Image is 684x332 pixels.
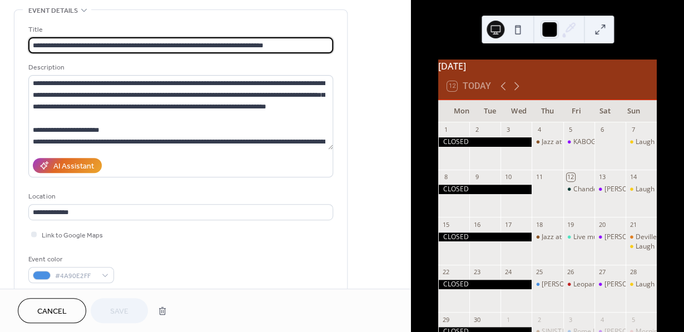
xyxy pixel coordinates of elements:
[626,232,657,242] div: Devilled Legs Drag Brunch with Carly York Jones
[37,306,67,318] span: Cancel
[473,126,481,134] div: 2
[28,254,112,265] div: Event color
[535,126,543,134] div: 4
[532,280,563,289] div: Sargeant X Comrade / Soul at The Attic presented by Scott Morin
[626,137,657,147] div: Laugh Loft Stand Up Comedy
[438,185,532,194] div: CLOSED
[504,220,512,229] div: 17
[442,173,450,181] div: 8
[438,232,532,242] div: CLOSED
[535,268,543,276] div: 25
[598,220,606,229] div: 20
[563,137,594,147] div: KABOGERANG BHAGHARI: Fierce in the Rainbow
[563,185,594,194] div: Chandelier Club Burlesque
[626,242,657,251] div: Laugh Loft Stand Up Comedy
[28,62,331,73] div: Description
[629,173,637,181] div: 14
[626,185,657,194] div: Laugh Loft Stand Up Comedy
[567,126,575,134] div: 5
[473,268,481,276] div: 23
[598,315,606,324] div: 4
[629,220,637,229] div: 21
[594,280,626,289] div: Carly's Angels Season 26
[532,137,563,147] div: Jazz at The Attic presented by Scott Morin: BARITONE MADNESS feat. KEITH O'ROURKE, PAT BELLEVEAU,...
[629,126,637,134] div: 7
[504,100,533,122] div: Wed
[442,126,450,134] div: 1
[438,60,657,73] div: [DATE]
[504,268,512,276] div: 24
[473,173,481,181] div: 9
[55,270,96,282] span: #4A90E2FF
[533,100,562,122] div: Thu
[28,191,331,202] div: Location
[504,315,512,324] div: 1
[535,315,543,324] div: 2
[442,220,450,229] div: 15
[53,161,94,172] div: AI Assistant
[629,315,637,324] div: 5
[626,280,657,289] div: Laugh Loft Stand Up Comedy
[532,232,563,242] div: Jazz at The Attic presented by Scott Morin: ESMO - MICHAEL OCCHIPINTI AND ELIZABETH SHEPHERD
[598,173,606,181] div: 13
[442,268,450,276] div: 22
[447,100,476,122] div: Mon
[28,5,78,17] span: Event details
[473,220,481,229] div: 16
[598,268,606,276] div: 27
[535,220,543,229] div: 18
[629,268,637,276] div: 28
[619,100,648,122] div: Sun
[567,315,575,324] div: 3
[573,185,656,194] div: Chandelier Club Burlesque
[504,126,512,134] div: 3
[438,137,532,147] div: CLOSED
[562,100,591,122] div: Fri
[535,173,543,181] div: 11
[476,100,505,122] div: Tue
[18,298,86,323] button: Cancel
[567,173,575,181] div: 12
[563,232,594,242] div: Live music: Erika Mae ft. Eric Braun
[438,280,532,289] div: CLOSED
[442,315,450,324] div: 29
[591,100,619,122] div: Sat
[28,24,331,36] div: Title
[598,126,606,134] div: 6
[563,280,594,289] div: Leopard Lounge with Karla Marx
[567,220,575,229] div: 19
[473,315,481,324] div: 30
[33,158,102,173] button: AI Assistant
[42,230,103,241] span: Link to Google Maps
[594,232,626,242] div: Carly's Angels Season 26
[594,185,626,194] div: Carly's Angels Season 26
[567,268,575,276] div: 26
[504,173,512,181] div: 10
